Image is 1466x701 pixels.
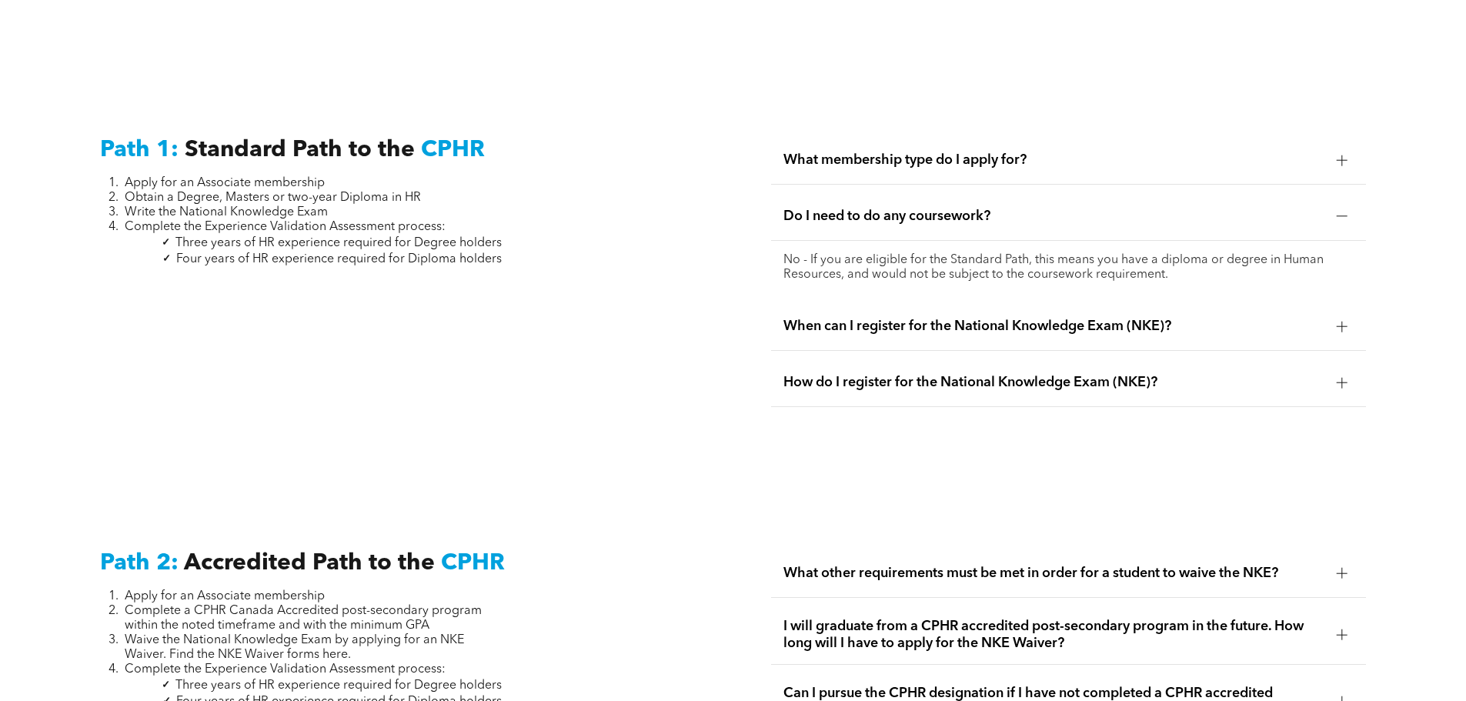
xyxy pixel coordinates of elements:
span: Do I need to do any coursework? [783,208,1324,225]
span: How do I register for the National Knowledge Exam (NKE)? [783,374,1324,391]
span: Path 2: [100,552,179,575]
span: What other requirements must be met in order for a student to waive the NKE? [783,565,1324,582]
span: Apply for an Associate membership [125,177,325,189]
span: What membership type do I apply for? [783,152,1324,169]
span: CPHR [421,139,485,162]
span: Complete a CPHR Canada Accredited post-secondary program within the noted timeframe and with the ... [125,605,482,632]
span: Complete the Experience Validation Assessment process: [125,221,446,233]
span: Accredited Path to the [184,552,435,575]
span: Apply for an Associate membership [125,590,325,603]
span: Complete the Experience Validation Assessment process: [125,663,446,676]
p: No - If you are eligible for the Standard Path, this means you have a diploma or degree in Human ... [783,253,1354,282]
span: Obtain a Degree, Masters or two-year Diploma in HR [125,192,421,204]
span: Waive the National Knowledge Exam by applying for an NKE Waiver. Find the NKE Waiver forms here. [125,634,464,661]
span: Write the National Knowledge Exam [125,206,328,219]
span: When can I register for the National Knowledge Exam (NKE)? [783,318,1324,335]
span: Path 1: [100,139,179,162]
span: Three years of HR experience required for Degree holders [175,237,502,249]
span: Three years of HR experience required for Degree holders [175,679,502,692]
span: I will graduate from a CPHR accredited post-secondary program in the future. How long will I have... [783,618,1324,652]
span: Standard Path to the [185,139,415,162]
span: Four years of HR experience required for Diploma holders [176,253,502,265]
span: CPHR [441,552,505,575]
